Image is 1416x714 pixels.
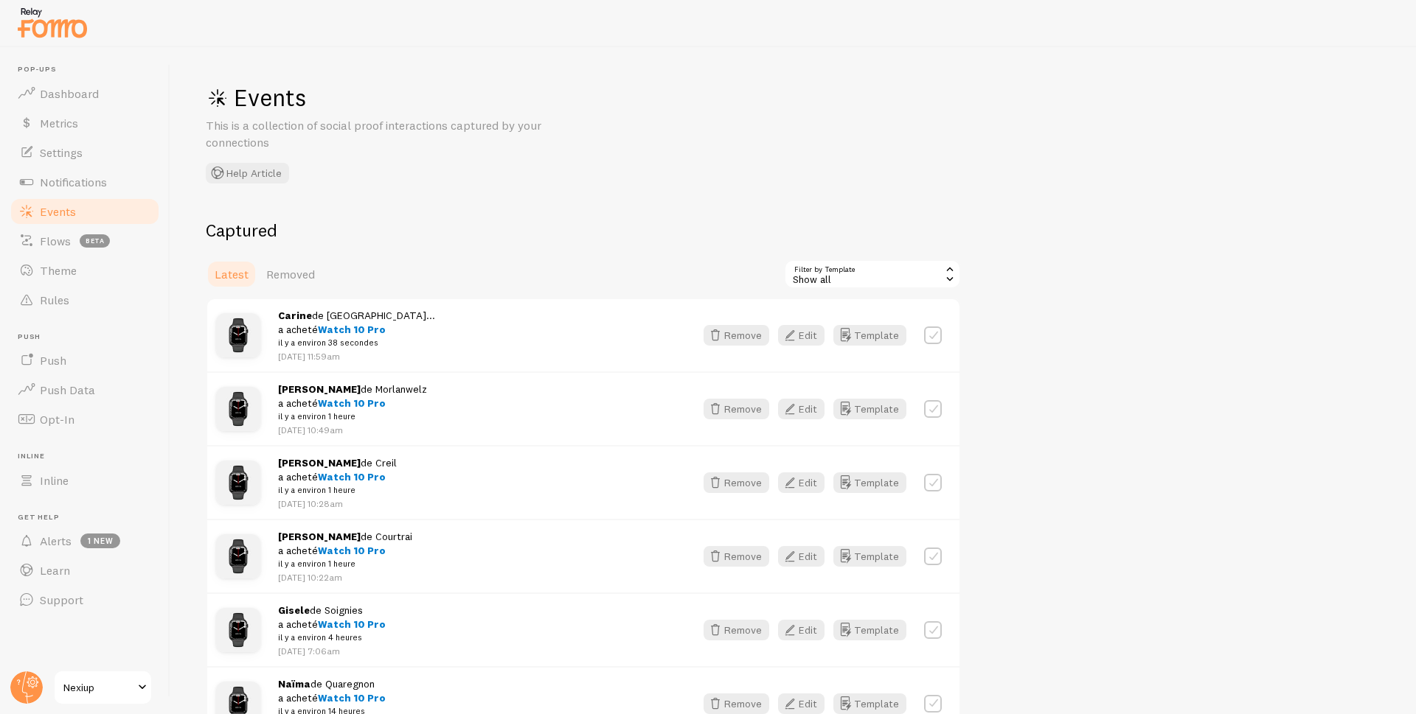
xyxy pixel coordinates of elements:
a: Template [833,693,906,714]
button: Remove [704,472,769,493]
a: Edit [778,620,833,640]
strong: Carine [278,309,312,322]
a: Push Data [9,375,161,405]
span: Push [18,332,161,342]
span: de Creil a acheté [278,456,397,497]
button: Remove [704,546,769,567]
a: Edit [778,472,833,493]
span: Nexiup [63,679,133,696]
img: fomo-relay-logo-orange.svg [15,4,89,41]
a: Learn [9,556,161,585]
button: Edit [778,546,825,567]
strong: [PERSON_NAME] [278,456,361,469]
strong: [PERSON_NAME] [278,530,361,543]
a: Opt-In [9,405,161,434]
a: Inline [9,466,161,495]
button: Template [833,620,906,640]
a: Notifications [9,167,161,197]
span: Pop-ups [18,65,161,74]
span: Inline [40,473,69,488]
button: Help Article [206,163,289,183]
strong: [PERSON_NAME] [278,382,361,396]
p: This is a collection of social proof interactions captured by your connections [206,117,560,151]
a: Events [9,197,161,226]
p: [DATE] 10:22am [278,571,412,584]
a: Edit [778,325,833,346]
a: Latest [206,259,257,289]
span: Opt-In [40,412,74,427]
button: Template [833,472,906,493]
h1: Events [206,83,648,113]
a: Metrics [9,108,161,138]
small: il y a environ 1 heure [278,410,427,423]
button: Edit [778,472,825,493]
span: Watch 10 Pro [318,544,386,557]
p: [DATE] 10:49am [278,424,427,436]
button: Remove [704,693,769,714]
span: Removed [266,267,315,281]
div: Show all [784,259,961,289]
button: Edit [778,325,825,346]
span: 1 new [80,533,120,548]
span: Support [40,592,83,607]
span: Latest [215,267,249,281]
span: Metrics [40,116,78,130]
img: Montre_13_small.jpg [216,608,260,652]
img: Montre_13_small.jpg [216,534,260,578]
button: Remove [704,399,769,419]
a: Edit [778,693,833,714]
a: Theme [9,256,161,285]
span: Watch 10 Pro [318,617,386,631]
a: Edit [778,546,833,567]
a: Flows beta [9,226,161,256]
img: Montre_13_small.jpg [216,461,260,505]
button: Remove [704,620,769,640]
img: Montre_13_small.jpg [216,387,260,431]
button: Remove [704,325,769,346]
span: Watch 10 Pro [318,323,386,336]
small: il y a environ 1 heure [278,557,412,570]
span: Learn [40,563,70,578]
a: Alerts 1 new [9,526,161,556]
span: Dashboard [40,86,99,101]
a: Rules [9,285,161,315]
p: [DATE] 11:59am [278,350,435,363]
span: Alerts [40,533,72,548]
a: Push [9,346,161,375]
span: Watch 10 Pro [318,691,386,704]
small: il y a environ 1 heure [278,483,397,497]
button: Template [833,399,906,419]
span: Watch 10 Pro [318,396,386,410]
a: Nexiup [53,670,153,705]
span: Events [40,204,76,219]
span: Push [40,353,66,368]
span: de Morlanwelz a acheté [278,382,427,424]
span: Push Data [40,382,95,397]
h2: Captured [206,219,961,242]
span: Flows [40,234,71,248]
a: Settings [9,138,161,167]
span: Notifications [40,175,107,189]
img: Montre_13_small.jpg [216,313,260,357]
span: Get Help [18,513,161,522]
button: Template [833,546,906,567]
p: [DATE] 10:28am [278,497,397,510]
span: de Soignies a acheté [278,603,386,645]
span: Theme [40,263,77,278]
strong: Naïma [278,677,310,690]
a: Edit [778,399,833,419]
span: Watch 10 Pro [318,470,386,483]
button: Edit [778,693,825,714]
span: beta [80,234,110,248]
button: Template [833,325,906,346]
span: de [GEOGRAPHIC_DATA]... a acheté [278,309,435,350]
a: Dashboard [9,79,161,108]
a: Removed [257,259,324,289]
small: il y a environ 4 heures [278,631,386,644]
p: [DATE] 7:06am [278,645,386,657]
